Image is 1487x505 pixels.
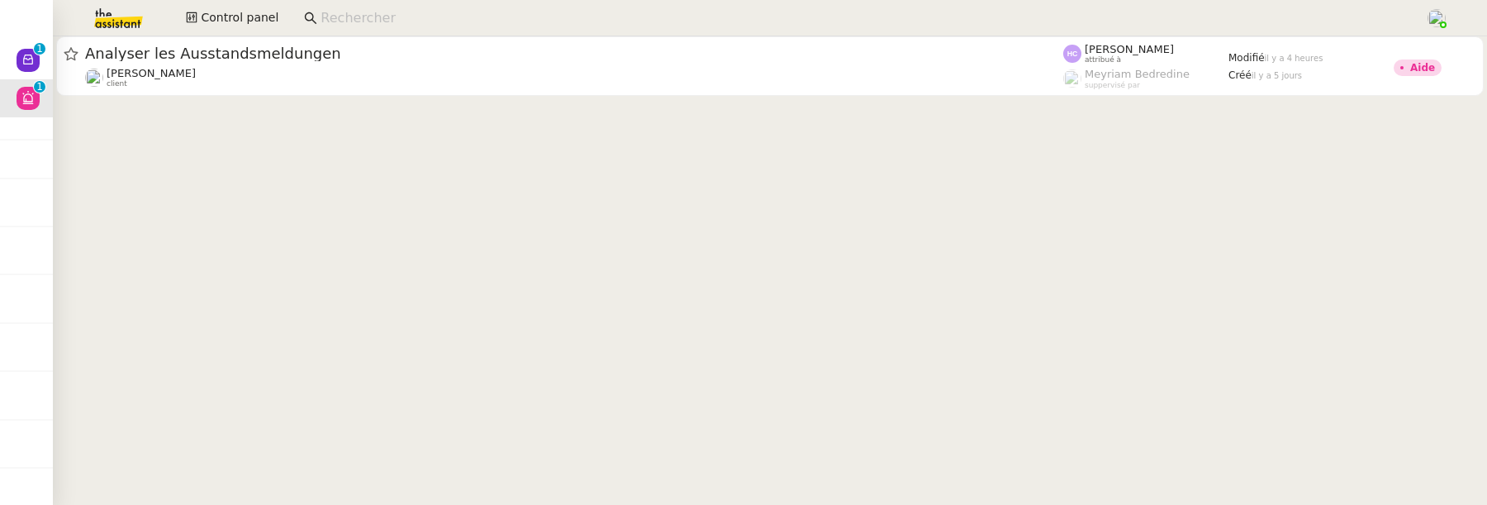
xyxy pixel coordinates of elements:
span: Meyriam Bedredine [1085,68,1190,80]
p: 1 [36,81,43,96]
app-user-label: attribué à [1063,43,1228,64]
nz-badge-sup: 1 [34,43,45,55]
button: Control panel [176,7,288,30]
span: suppervisé par [1085,81,1140,90]
span: il y a 5 jours [1252,71,1302,80]
span: Modifié [1228,52,1265,64]
img: svg [1063,45,1081,63]
img: users%2Fa6PbEmLwvGXylUqKytRPpDpAx153%2Favatar%2Ffanny.png [85,69,103,87]
span: client [107,79,127,88]
span: attribué à [1085,55,1121,64]
span: Control panel [201,8,278,27]
div: Aide [1410,63,1435,73]
img: users%2FaellJyylmXSg4jqeVbanehhyYJm1%2Favatar%2Fprofile-pic%20(4).png [1063,69,1081,88]
p: 1 [36,43,43,58]
nz-badge-sup: 1 [34,81,45,93]
span: [PERSON_NAME] [107,67,196,79]
span: il y a 4 heures [1265,54,1323,63]
app-user-label: suppervisé par [1063,68,1228,89]
img: users%2FoFdbodQ3TgNoWt9kP3GXAs5oaCq1%2Favatar%2Fprofile-pic.png [1428,9,1446,27]
input: Rechercher [321,7,1409,30]
span: Créé [1228,69,1252,81]
span: [PERSON_NAME] [1085,43,1174,55]
app-user-detailed-label: client [85,67,1063,88]
span: Analyser les Ausstandsmeldungen [85,46,1063,61]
